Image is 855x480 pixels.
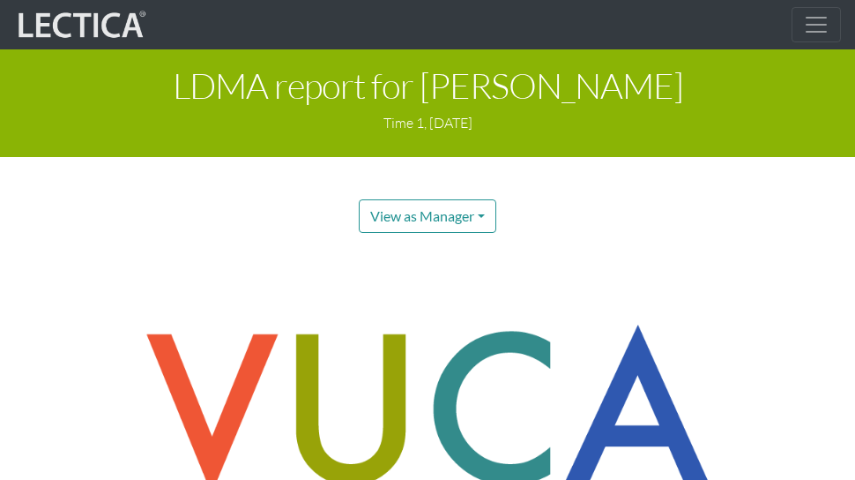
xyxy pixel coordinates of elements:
[359,199,496,233] button: View as Manager
[13,66,842,105] h1: LDMA report for [PERSON_NAME]
[14,8,146,41] img: lecticalive
[13,112,842,133] p: Time 1, [DATE]
[792,7,841,42] button: Toggle navigation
